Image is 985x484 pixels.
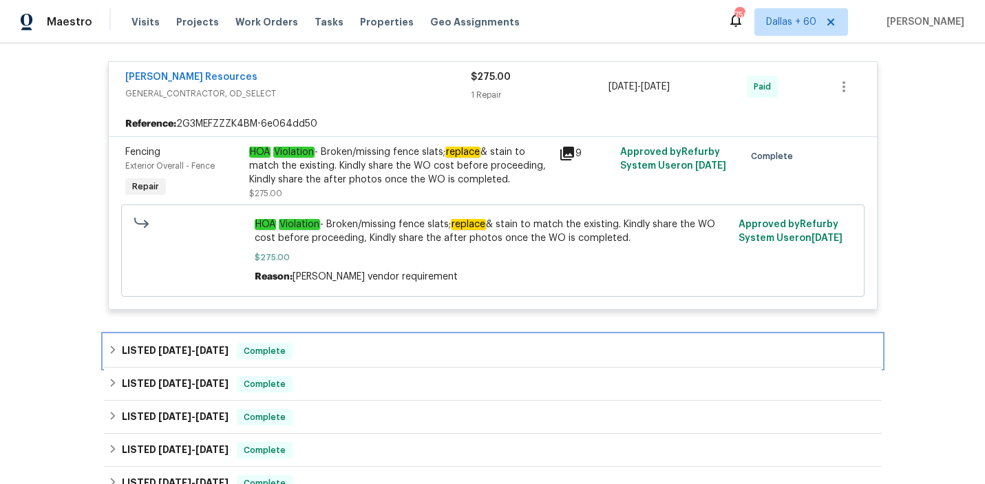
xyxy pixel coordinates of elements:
[104,335,882,368] div: LISTED [DATE]-[DATE]Complete
[125,87,471,101] span: GENERAL_CONTRACTOR, OD_SELECT
[158,445,191,454] span: [DATE]
[739,220,843,243] span: Approved by Refurby System User on
[122,409,229,425] h6: LISTED
[315,17,343,27] span: Tasks
[238,443,291,457] span: Complete
[608,82,637,92] span: [DATE]
[122,376,229,392] h6: LISTED
[293,272,458,282] span: [PERSON_NAME] vendor requirement
[158,346,191,355] span: [DATE]
[131,15,160,29] span: Visits
[641,82,670,92] span: [DATE]
[249,189,282,198] span: $275.00
[255,219,276,230] em: HOA
[195,379,229,388] span: [DATE]
[430,15,520,29] span: Geo Assignments
[608,80,670,94] span: -
[445,147,480,158] em: replace
[158,445,229,454] span: -
[195,445,229,454] span: [DATE]
[158,379,229,388] span: -
[238,377,291,391] span: Complete
[255,272,293,282] span: Reason:
[125,72,257,82] a: [PERSON_NAME] Resources
[881,15,964,29] span: [PERSON_NAME]
[125,117,176,131] b: Reference:
[122,343,229,359] h6: LISTED
[255,218,730,245] span: - Broken/missing fence slats; & stain to match the existing. Kindly share the WO cost before proc...
[109,112,877,136] div: 2G3MEFZZZK4BM-6e064dd50
[695,161,726,171] span: [DATE]
[104,434,882,467] div: LISTED [DATE]-[DATE]Complete
[360,15,414,29] span: Properties
[273,147,315,158] em: Violation
[47,15,92,29] span: Maestro
[158,379,191,388] span: [DATE]
[104,368,882,401] div: LISTED [DATE]-[DATE]Complete
[751,149,798,163] span: Complete
[279,219,320,230] em: Violation
[158,412,191,421] span: [DATE]
[158,412,229,421] span: -
[766,15,816,29] span: Dallas + 60
[249,147,271,158] em: HOA
[176,15,219,29] span: Projects
[249,145,551,187] div: - Broken/missing fence slats; & stain to match the existing. Kindly share the WO cost before proc...
[195,412,229,421] span: [DATE]
[812,233,843,243] span: [DATE]
[255,251,730,264] span: $275.00
[238,344,291,358] span: Complete
[122,442,229,459] h6: LISTED
[125,147,160,157] span: Fencing
[734,8,744,22] div: 750
[125,162,215,170] span: Exterior Overall - Fence
[451,219,486,230] em: replace
[471,88,609,102] div: 1 Repair
[158,346,229,355] span: -
[195,346,229,355] span: [DATE]
[238,410,291,424] span: Complete
[620,147,726,171] span: Approved by Refurby System User on
[559,145,613,162] div: 9
[104,401,882,434] div: LISTED [DATE]-[DATE]Complete
[235,15,298,29] span: Work Orders
[471,72,511,82] span: $275.00
[127,180,165,193] span: Repair
[754,80,776,94] span: Paid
